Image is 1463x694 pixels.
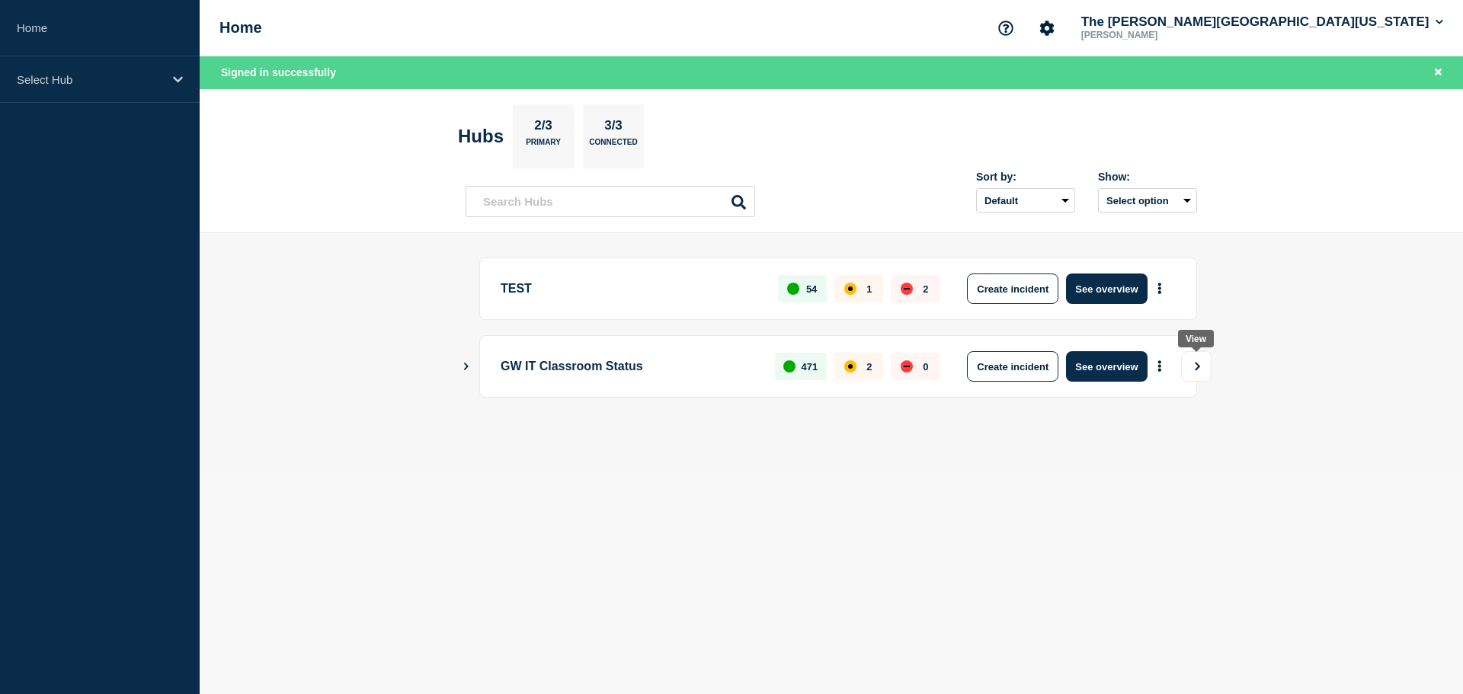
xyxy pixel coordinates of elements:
p: Select Hub [17,73,163,86]
button: The [PERSON_NAME][GEOGRAPHIC_DATA][US_STATE] [1078,14,1446,30]
p: 2 [866,361,872,373]
button: More actions [1150,275,1170,303]
select: Sort by [976,188,1075,213]
p: Primary [526,138,561,154]
div: down [901,360,913,373]
button: Close banner [1429,64,1448,82]
div: Show: [1098,171,1197,183]
h2: Hubs [458,126,504,147]
p: 2/3 [529,118,559,138]
p: TEST [501,273,760,304]
button: Select option [1098,188,1197,213]
button: See overview [1066,273,1147,304]
p: 1 [866,283,872,295]
h1: Home [219,19,262,37]
button: Support [990,12,1022,44]
p: 471 [802,361,818,373]
div: View [1186,334,1206,344]
div: down [901,283,913,295]
div: affected [844,360,856,373]
p: 3/3 [599,118,629,138]
button: Account settings [1031,12,1063,44]
div: Sort by: [976,171,1075,183]
span: Signed in successfully [221,66,336,78]
p: 2 [923,283,928,295]
button: Create incident [967,351,1058,382]
button: See overview [1066,351,1147,382]
p: 54 [806,283,817,295]
div: up [783,360,796,373]
p: Connected [589,138,637,154]
p: 0 [923,361,928,373]
button: Create incident [967,273,1058,304]
button: More actions [1150,353,1170,381]
button: Show Connected Hubs [463,361,470,373]
p: GW IT Classroom Status [501,351,757,382]
div: up [787,283,799,295]
input: Search Hubs [466,186,755,217]
div: affected [844,283,856,295]
p: [PERSON_NAME] [1078,30,1237,40]
button: View [1181,351,1212,382]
